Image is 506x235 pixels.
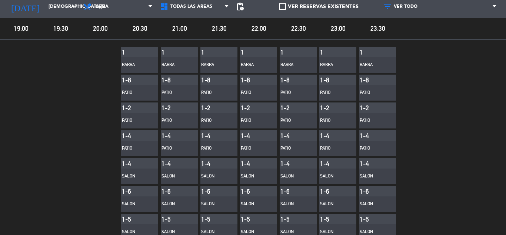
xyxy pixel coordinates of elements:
[359,23,396,34] span: 23:30
[201,200,227,208] div: SALON
[360,145,386,152] div: PATIO
[320,160,339,167] div: 1-4
[280,61,306,69] div: BARRA
[360,132,378,140] div: 1-4
[122,89,148,97] div: PATIO
[162,160,180,167] div: 1-4
[279,3,359,11] label: VER RESERVAS EXISTENTES
[162,145,187,152] div: PATIO
[320,89,346,97] div: PATIO
[122,145,148,152] div: PATIO
[121,23,159,34] span: 20:30
[122,61,148,69] div: BARRA
[241,104,259,112] div: 1-2
[122,200,148,208] div: SALON
[201,132,220,140] div: 1-4
[241,187,259,195] div: 1-6
[201,173,227,180] div: SALON
[320,215,339,223] div: 1-5
[320,187,339,195] div: 1-6
[96,4,109,9] span: Cena
[320,132,339,140] div: 1-4
[162,132,180,140] div: 1-4
[161,23,198,34] span: 21:00
[201,160,220,167] div: 1-4
[280,104,299,112] div: 1-2
[320,173,346,180] div: SALON
[280,145,306,152] div: PATIO
[280,117,306,124] div: PATIO
[360,104,378,112] div: 1-2
[280,160,299,167] div: 1-4
[320,48,339,56] div: 1
[320,76,339,84] div: 1-8
[201,215,220,223] div: 1-5
[241,145,267,152] div: PATIO
[360,76,378,84] div: 1-8
[360,160,378,167] div: 1-4
[320,200,346,208] div: SALON
[201,187,220,195] div: 1-6
[162,187,180,195] div: 1-6
[280,23,317,34] span: 22:30
[162,48,180,56] div: 1
[360,89,386,97] div: PATIO
[162,104,180,112] div: 1-2
[42,23,79,34] span: 19:30
[320,117,346,124] div: PATIO
[201,76,220,84] div: 1-8
[241,200,267,208] div: SALON
[81,23,119,34] span: 20:00
[280,200,306,208] div: SALON
[320,104,339,112] div: 1-2
[241,76,259,84] div: 1-8
[162,173,187,180] div: SALON
[162,117,187,124] div: PATIO
[319,23,357,34] span: 23:00
[122,104,140,112] div: 1-2
[162,76,180,84] div: 1-8
[360,48,378,56] div: 1
[240,23,277,34] span: 22:00
[320,61,346,69] div: BARRA
[320,145,346,152] div: PATIO
[280,132,299,140] div: 1-4
[69,2,78,11] i: arrow_drop_down
[241,89,267,97] div: PATIO
[241,48,259,56] div: 1
[201,145,227,152] div: PATIO
[360,215,378,223] div: 1-5
[170,4,212,9] span: Todas las áreas
[241,61,267,69] div: BARRA
[122,173,148,180] div: SALON
[200,23,238,34] span: 21:30
[2,23,40,34] span: 19:00
[280,89,306,97] div: PATIO
[241,173,267,180] div: SALON
[201,89,227,97] div: PATIO
[360,61,386,69] div: BARRA
[122,117,148,124] div: PATIO
[122,215,140,223] div: 1-5
[201,117,227,124] div: PATIO
[122,132,140,140] div: 1-4
[241,160,259,167] div: 1-4
[280,48,299,56] div: 1
[162,89,187,97] div: PATIO
[360,173,386,180] div: SALON
[162,61,187,69] div: BARRA
[122,48,140,56] div: 1
[122,160,140,167] div: 1-4
[280,215,299,223] div: 1-5
[162,200,187,208] div: SALON
[122,187,140,195] div: 1-6
[241,215,259,223] div: 1-5
[201,61,227,69] div: BARRA
[360,187,378,195] div: 1-6
[394,4,417,9] span: VER TODO
[360,200,386,208] div: SALON
[162,215,180,223] div: 1-5
[201,48,220,56] div: 1
[241,117,267,124] div: PATIO
[360,117,386,124] div: PATIO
